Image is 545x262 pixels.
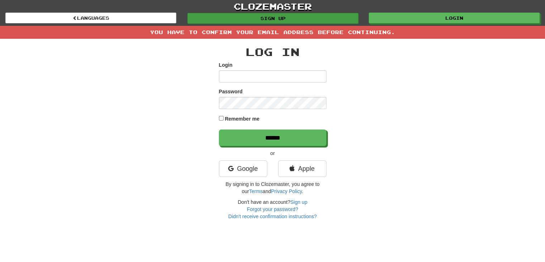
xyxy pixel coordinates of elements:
[369,13,540,23] a: Login
[219,181,326,195] p: By signing in to Clozemaster, you agree to our and .
[271,188,302,194] a: Privacy Policy
[225,115,259,122] label: Remember me
[219,198,326,220] div: Don't have an account?
[5,13,176,23] a: Languages
[278,160,326,177] a: Apple
[187,13,358,24] a: Sign up
[228,214,317,219] a: Didn't receive confirmation instructions?
[219,160,267,177] a: Google
[219,46,326,58] h2: Log In
[219,61,233,69] label: Login
[219,150,326,157] p: or
[247,206,298,212] a: Forgot your password?
[290,199,307,205] a: Sign up
[219,88,243,95] label: Password
[249,188,263,194] a: Terms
